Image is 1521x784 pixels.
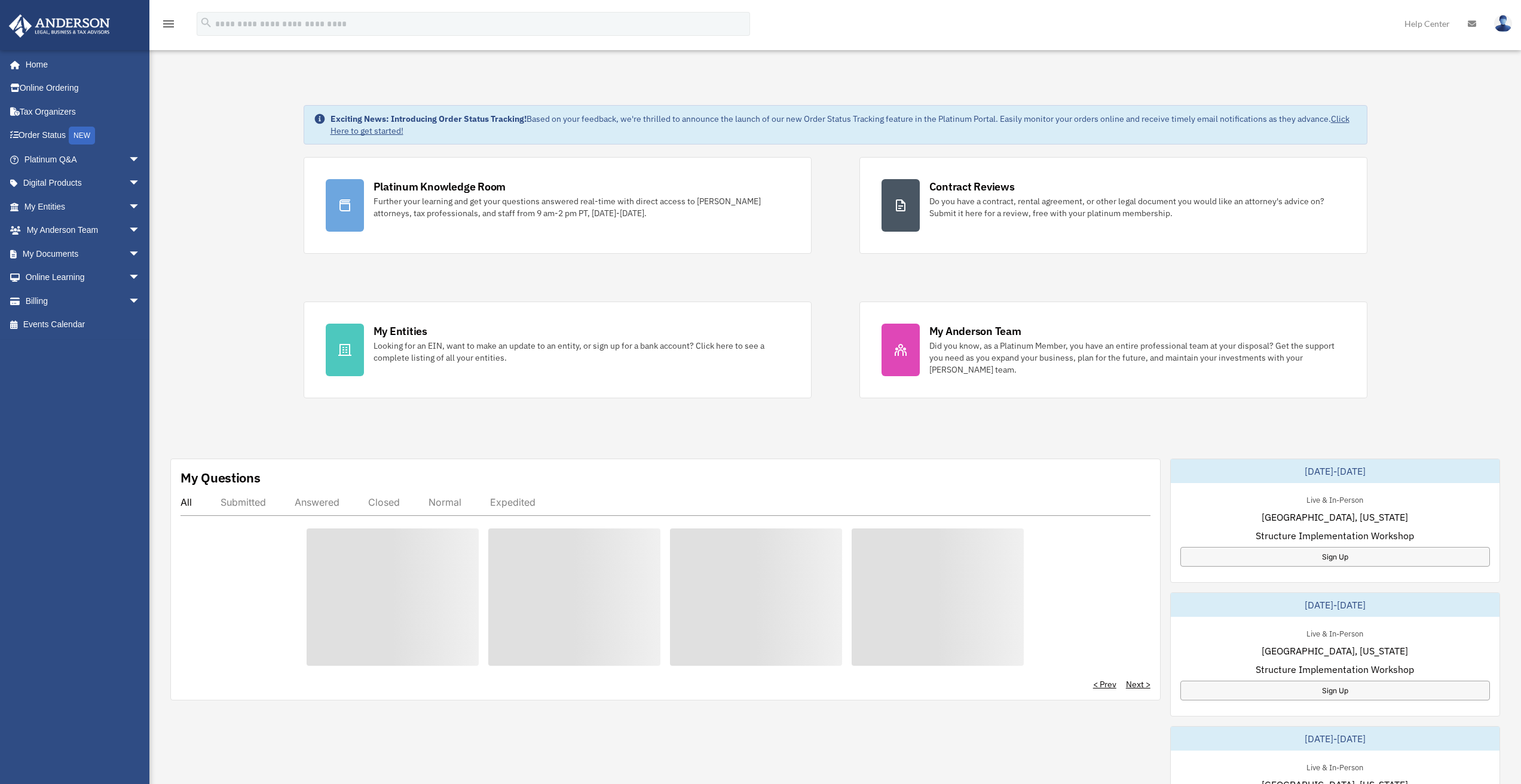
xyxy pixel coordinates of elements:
[180,469,261,487] div: My Questions
[1262,644,1408,658] span: [GEOGRAPHIC_DATA], [US_STATE]
[8,124,158,148] a: Order StatusNEW
[368,496,400,508] div: Closed
[8,266,158,290] a: Online Learningarrow_drop_down
[859,157,1367,254] a: Contract Reviews Do you have a contract, rental agreement, or other legal document you would like...
[128,219,152,243] span: arrow_drop_down
[8,195,158,219] a: My Entitiesarrow_drop_down
[1093,678,1116,690] a: < Prev
[304,302,812,398] a: My Entities Looking for an EIN, want to make an update to an entity, or sign up for a bank accoun...
[128,171,152,196] span: arrow_drop_down
[1256,662,1414,677] span: Structure Implementation Workshop
[1262,510,1408,524] span: [GEOGRAPHIC_DATA], [US_STATE]
[1297,760,1373,773] div: Live & In-Person
[929,340,1345,376] div: Did you know, as a Platinum Member, you have an entire professional team at your disposal? Get th...
[128,147,152,172] span: arrow_drop_down
[8,313,158,337] a: Events Calendar
[1297,493,1373,505] div: Live & In-Person
[1171,459,1499,483] div: [DATE]-[DATE]
[1180,547,1490,567] a: Sign Up
[929,179,1015,194] div: Contract Reviews
[8,76,158,100] a: Online Ordering
[490,496,535,508] div: Expedited
[221,496,266,508] div: Submitted
[1126,678,1150,690] a: Next >
[330,113,1357,137] div: Based on your feedback, we're thrilled to announce the launch of our new Order Status Tracking fe...
[8,219,158,242] a: My Anderson Teamarrow_drop_down
[374,340,789,364] div: Looking for an EIN, want to make an update to an entity, or sign up for a bank account? Click her...
[929,324,1021,339] div: My Anderson Team
[1256,528,1414,543] span: Structure Implementation Workshop
[128,195,152,219] span: arrow_drop_down
[374,195,789,219] div: Further your learning and get your questions answered real-time with direct access to [PERSON_NAM...
[180,496,192,508] div: All
[929,195,1345,219] div: Do you have a contract, rental agreement, or other legal document you would like an attorney's ad...
[8,53,152,76] a: Home
[128,289,152,313] span: arrow_drop_down
[295,496,339,508] div: Answered
[1494,15,1512,32] img: User Pic
[8,171,158,195] a: Digital Productsarrow_drop_down
[161,21,176,31] a: menu
[69,127,95,144] div: NEW
[330,113,527,124] strong: Exciting News: Introducing Order Status Tracking!
[8,242,158,266] a: My Documentsarrow_drop_down
[8,147,158,171] a: Platinum Q&Aarrow_drop_down
[859,302,1367,398] a: My Anderson Team Did you know, as a Platinum Member, you have an entire professional team at your...
[374,179,506,194] div: Platinum Knowledge Room
[304,157,812,254] a: Platinum Knowledge Room Further your learning and get your questions answered real-time with dire...
[161,17,176,31] i: menu
[1180,681,1490,700] a: Sign Up
[128,242,152,266] span: arrow_drop_down
[1171,593,1499,617] div: [DATE]-[DATE]
[5,14,114,38] img: Anderson Advisors Platinum Portal
[128,266,152,290] span: arrow_drop_down
[8,289,158,313] a: Billingarrow_drop_down
[374,324,427,339] div: My Entities
[429,496,461,508] div: Normal
[1297,626,1373,639] div: Live & In-Person
[1171,727,1499,751] div: [DATE]-[DATE]
[8,100,158,124] a: Tax Organizers
[200,16,213,29] i: search
[330,113,1349,136] a: Click Here to get started!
